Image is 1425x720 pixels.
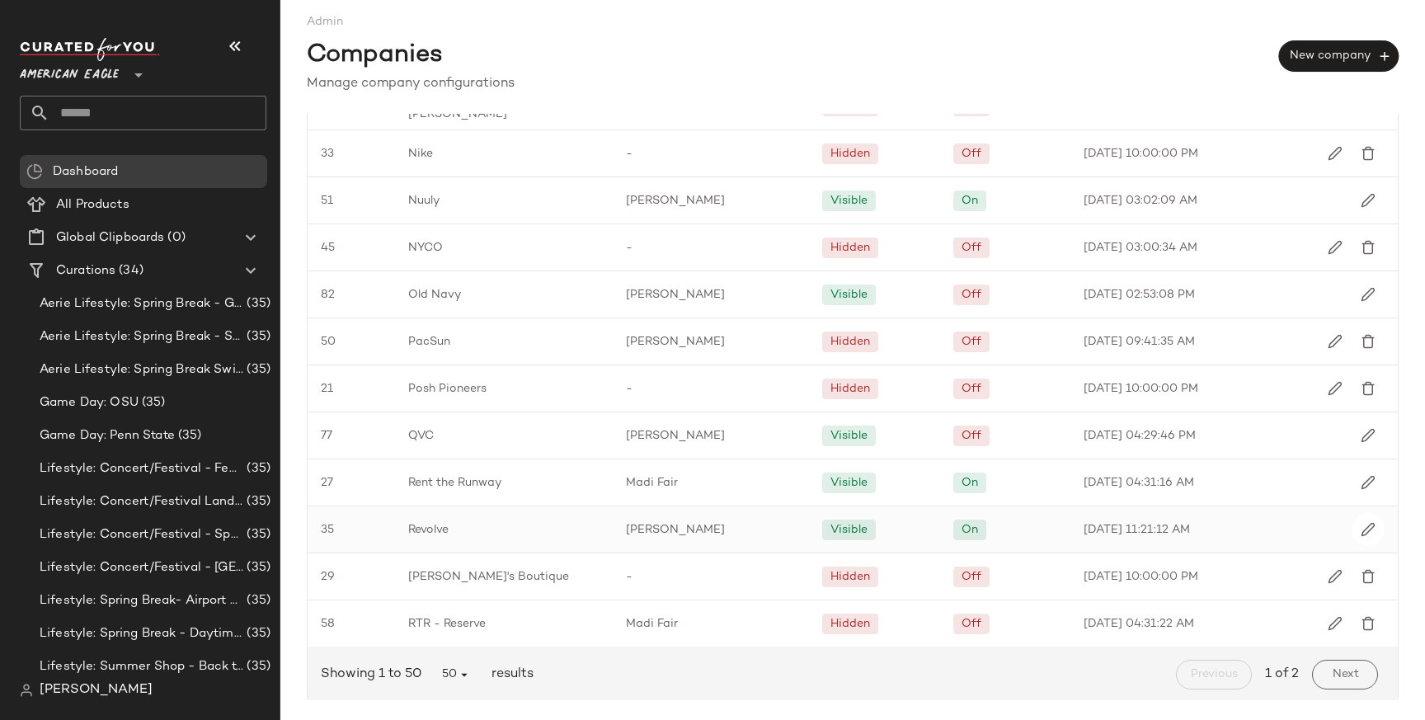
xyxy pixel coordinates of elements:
span: 29 [321,568,335,586]
span: 21 [321,380,333,398]
button: 50 [428,660,485,689]
img: svg%3e [1328,569,1343,584]
span: Global Clipboards [56,228,164,247]
span: (35) [243,624,270,643]
span: 82 [321,286,335,304]
span: American Eagle [20,56,119,86]
span: (35) [243,492,270,511]
span: NYCO [408,239,443,256]
div: Hidden [830,145,870,162]
span: [PERSON_NAME] [626,286,725,304]
div: Visible [830,192,868,209]
span: - [626,239,633,256]
img: svg%3e [1328,381,1343,396]
span: [PERSON_NAME] [626,521,725,539]
img: svg%3e [1328,240,1343,255]
span: - [626,568,633,586]
span: (35) [175,426,202,445]
div: Hidden [830,615,870,633]
div: Off [962,427,981,445]
span: 50 [441,667,472,682]
div: Hidden [830,380,870,398]
span: (35) [243,360,270,379]
img: svg%3e [1361,240,1376,255]
div: Visible [830,521,868,539]
div: Visible [830,286,868,304]
div: Hidden [830,239,870,256]
span: [PERSON_NAME] [626,192,725,209]
span: [DATE] 04:31:22 AM [1084,615,1194,633]
span: Curations [56,261,115,280]
span: 77 [321,427,332,445]
span: Madi Fair [626,615,678,633]
div: Off [962,333,981,351]
span: [DATE] 10:00:00 PM [1084,568,1198,586]
span: [DATE] 10:00:00 PM [1084,145,1198,162]
span: Game Day: OSU [40,393,139,412]
span: (0) [164,228,185,247]
img: svg%3e [26,163,43,180]
span: 1 of 2 [1265,665,1299,685]
span: Old Navy [408,286,461,304]
img: svg%3e [1361,475,1376,490]
span: PacSun [408,333,450,351]
span: (35) [243,591,270,610]
div: Off [962,145,981,162]
img: svg%3e [1361,334,1376,349]
div: Hidden [830,333,870,351]
span: [PERSON_NAME]'s Boutique [408,568,569,586]
img: svg%3e [20,684,33,697]
img: svg%3e [1328,616,1343,631]
img: svg%3e [1361,381,1376,396]
span: Madi Fair [626,474,678,492]
img: svg%3e [1361,522,1376,537]
span: (35) [243,525,270,544]
img: svg%3e [1328,334,1343,349]
span: Next [1331,668,1358,681]
span: 51 [321,192,333,209]
span: QVC [408,427,434,445]
span: Nuuly [408,192,440,209]
img: svg%3e [1361,616,1376,631]
div: On [962,474,978,492]
span: All Products [56,195,129,214]
span: [DATE] 02:53:08 PM [1084,286,1195,304]
span: RTR - Reserve [408,615,486,633]
span: Revolve [408,521,449,539]
div: Off [962,615,981,633]
span: [DATE] 09:41:35 AM [1084,333,1195,351]
img: cfy_white_logo.C9jOOHJF.svg [20,38,160,61]
span: 27 [321,474,333,492]
img: svg%3e [1361,193,1376,208]
span: Aerie Lifestyle: Spring Break Swimsuits Landing Page [40,360,243,379]
div: Off [962,239,981,256]
span: 50 [321,333,336,351]
img: svg%3e [1361,287,1376,302]
button: New company [1279,40,1399,72]
span: Rent the Runway [408,474,501,492]
span: Lifestyle: Summer Shop - Back to School Essentials [40,657,243,676]
div: Off [962,568,981,586]
span: Posh Pioneers [408,380,487,398]
span: (35) [243,459,270,478]
img: svg%3e [1361,146,1376,161]
span: Lifestyle: Concert/Festival Landing Page [40,492,243,511]
img: svg%3e [1361,569,1376,584]
span: Aerie Lifestyle: Spring Break - Sporty [40,327,243,346]
span: Aerie Lifestyle: Spring Break - Girly/Femme [40,294,243,313]
span: (35) [139,393,166,412]
div: Visible [830,474,868,492]
span: [DATE] 04:29:46 PM [1084,427,1196,445]
span: [PERSON_NAME] [40,680,153,700]
img: svg%3e [1361,428,1376,443]
button: Next [1312,660,1378,689]
span: - [626,145,633,162]
span: (35) [243,294,270,313]
span: (35) [243,657,270,676]
span: [DATE] 04:31:16 AM [1084,474,1194,492]
span: [DATE] 03:02:09 AM [1084,192,1197,209]
div: On [962,192,978,209]
span: Lifestyle: Concert/Festival - Femme [40,459,243,478]
span: [DATE] 10:00:00 PM [1084,380,1198,398]
span: [DATE] 11:21:12 AM [1084,521,1190,539]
